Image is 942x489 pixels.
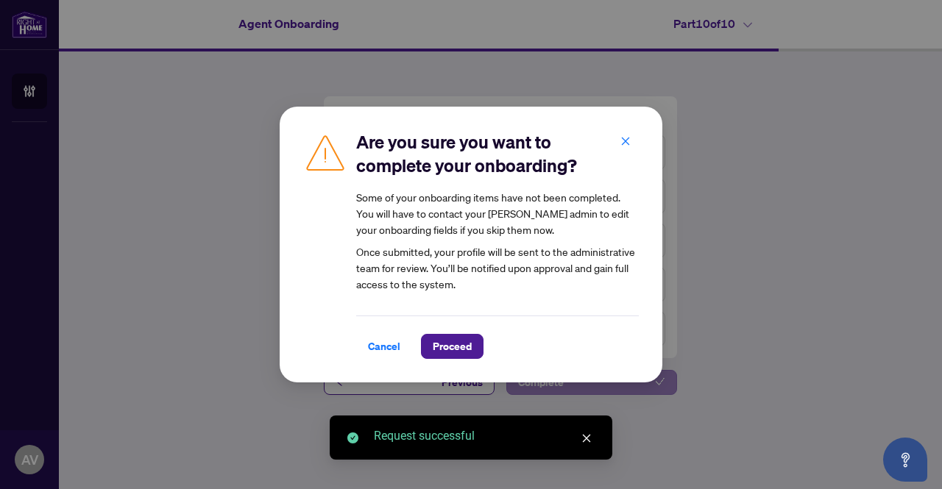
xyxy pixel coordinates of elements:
button: Open asap [883,438,927,482]
span: close [581,433,592,443]
h2: Are you sure you want to complete your onboarding? [356,130,639,177]
button: Cancel [356,334,412,359]
span: Cancel [368,335,400,358]
div: Some of your onboarding items have not been completed. You will have to contact your [PERSON_NAME... [356,189,639,238]
span: close [620,136,631,146]
span: check-circle [347,432,358,443]
button: Proceed [421,334,484,359]
a: Close [578,430,595,446]
span: Proceed [433,335,472,358]
img: Caution Icon [303,130,347,174]
div: Request successful [374,427,595,445]
article: Once submitted, your profile will be sent to the administrative team for review. You’ll be notifi... [356,189,639,292]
